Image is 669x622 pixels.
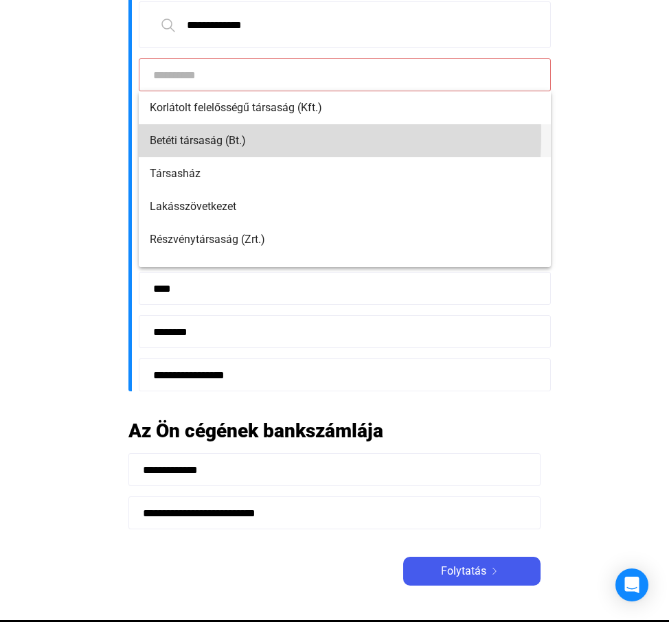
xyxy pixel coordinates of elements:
button: Folytatásarrow-right-white [403,557,541,586]
span: Betéti társaság (Bt.) [150,133,540,149]
span: Korlátolt felelősségű társaság (Kft.) [150,100,540,116]
span: Folytatás [441,563,486,579]
span: Részvénytársaság (Zrt.) [150,231,540,248]
img: arrow-right-white [486,568,503,575]
span: Lakásszövetkezet [150,198,540,215]
span: Társasház [150,165,540,182]
h2: Az Ön cégének bankszámlája [128,419,541,443]
span: Részvénytársaság (Nyrt.) [150,264,540,281]
div: Open Intercom Messenger [615,568,648,601]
